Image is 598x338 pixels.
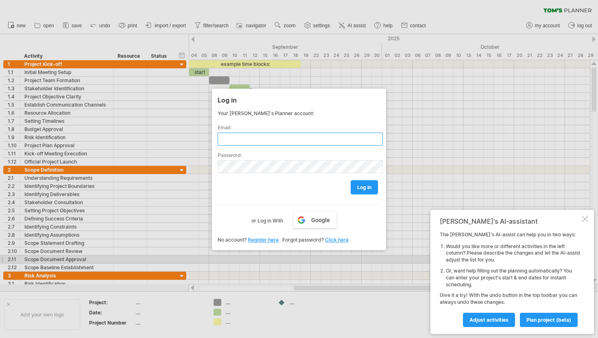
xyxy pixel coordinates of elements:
div: Your [PERSON_NAME]'s Planner account: [218,110,380,116]
div: [PERSON_NAME]'s AI-assistant [440,217,580,225]
li: Would you like more or different activities in the left column? Please describe the changes and l... [446,243,580,264]
span: log in [357,184,371,190]
a: plan project (beta) [520,313,578,327]
a: Adjust activities [463,313,515,327]
span: Adjust activities [469,317,509,323]
span: Google [311,217,330,223]
span: No account? [218,237,247,243]
span: plan project (beta) [526,317,571,323]
a: Google [293,212,337,229]
label: Password: [218,152,380,158]
span: Forgot password? [282,237,324,243]
div: Log in [218,92,380,107]
label: or Log in With [251,212,283,225]
div: The [PERSON_NAME]'s AI-assist can help you in two ways: Give it a try! With the undo button in th... [440,231,580,327]
label: Email: [218,124,380,131]
a: Click here [325,237,349,243]
a: Register here [248,237,279,243]
li: Or, want help filling out the planning automatically? You can enter your project's start & end da... [446,268,580,288]
a: log in [351,180,378,194]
